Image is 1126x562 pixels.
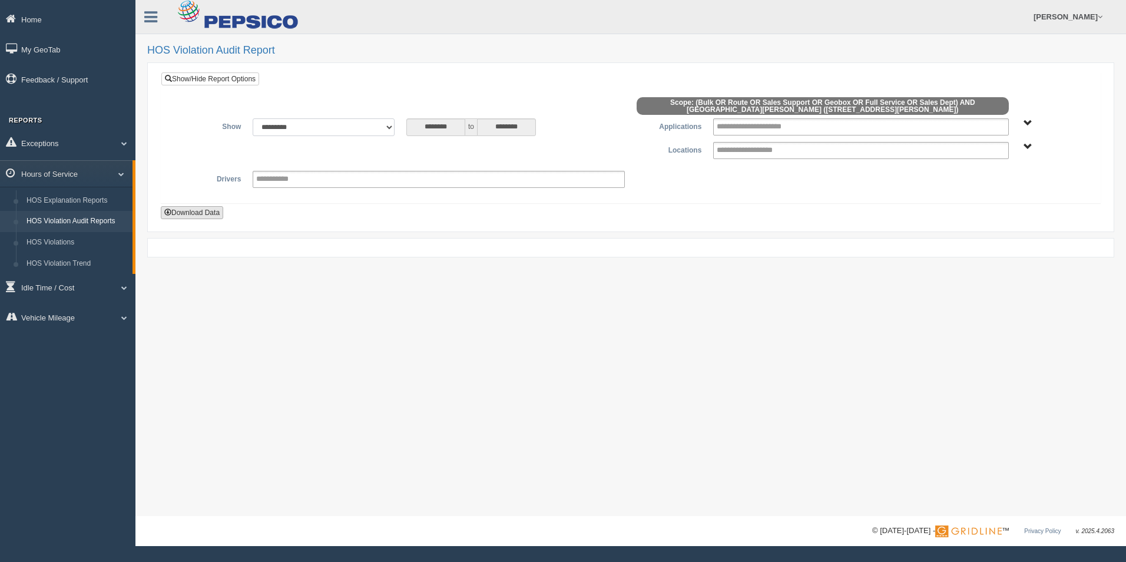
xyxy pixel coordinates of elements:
a: Show/Hide Report Options [161,72,259,85]
div: © [DATE]-[DATE] - ™ [872,525,1114,537]
a: Privacy Policy [1024,528,1061,534]
label: Show [170,118,247,133]
h2: HOS Violation Audit Report [147,45,1114,57]
span: Scope: (Bulk OR Route OR Sales Support OR Geobox OR Full Service OR Sales Dept) AND [GEOGRAPHIC_D... [637,97,1009,115]
a: HOS Violation Trend [21,253,133,275]
label: Locations [631,142,707,156]
a: HOS Violation Audit Reports [21,211,133,232]
span: to [465,118,477,136]
a: HOS Violations [21,232,133,253]
img: Gridline [935,525,1002,537]
label: Applications [631,118,707,133]
button: Download Data [161,206,223,219]
a: HOS Explanation Reports [21,190,133,211]
label: Drivers [170,171,247,185]
span: v. 2025.4.2063 [1076,528,1114,534]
